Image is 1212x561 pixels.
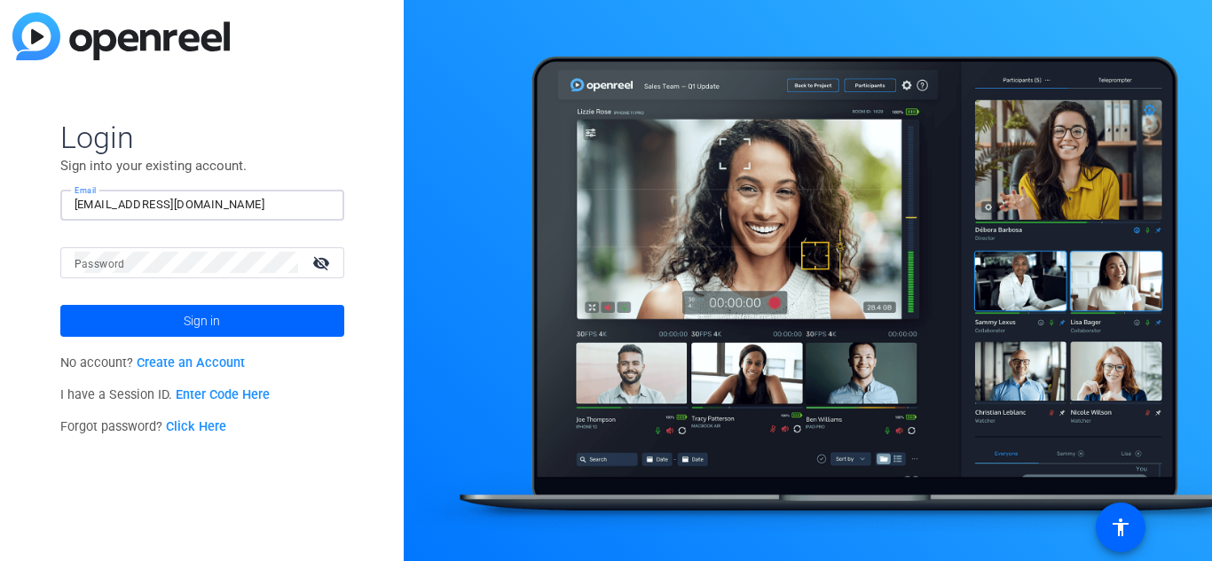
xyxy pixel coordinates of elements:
[166,419,226,434] a: Click Here
[75,185,97,195] mat-label: Email
[60,387,271,402] span: I have a Session ID.
[60,419,227,434] span: Forgot password?
[60,305,344,337] button: Sign in
[184,299,220,343] span: Sign in
[75,194,330,215] input: Enter Email Address
[1110,517,1131,538] mat-icon: accessibility
[60,119,344,156] span: Login
[60,355,246,370] span: No account?
[137,355,245,370] a: Create an Account
[176,387,270,402] a: Enter Code Here
[302,250,344,276] mat-icon: visibility_off
[75,258,125,270] mat-label: Password
[60,156,344,175] p: Sign into your existing account.
[12,12,230,60] img: blue-gradient.svg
